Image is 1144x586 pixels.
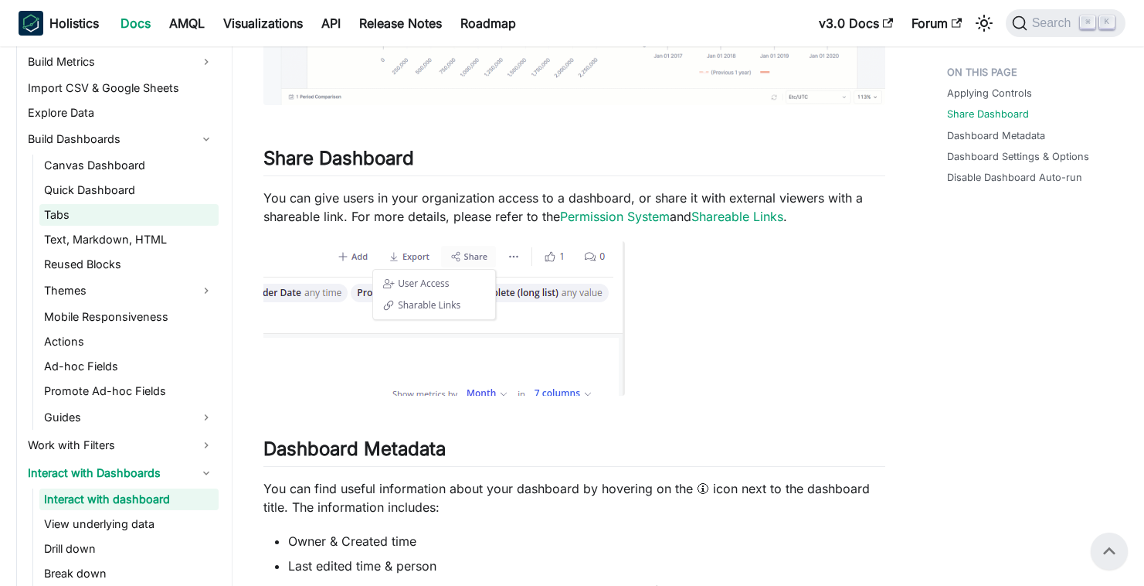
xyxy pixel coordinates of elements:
[39,356,219,377] a: Ad-hoc Fields
[39,380,219,402] a: Promote Ad-hoc Fields
[39,229,219,250] a: Text, Markdown, HTML
[1006,9,1125,37] button: Search (Command+K)
[39,538,219,560] a: Drill down
[39,563,219,584] a: Break down
[214,11,312,36] a: Visualizations
[691,209,783,224] a: Shareable Links
[19,11,43,36] img: Holistics
[263,479,885,516] p: You can find useful information about your dashboard by hovering on the 🛈 icon next to the dashbo...
[39,254,219,275] a: Reused Blocks
[560,209,670,224] a: Permission System
[312,11,350,36] a: API
[947,86,1032,101] a: Applying Controls
[23,127,219,152] a: Build Dashboards
[23,461,219,485] a: Interact with Dashboards
[39,405,219,430] a: Guides
[1099,15,1115,29] kbd: K
[810,11,902,36] a: v3.0 Docs
[263,189,885,226] p: You can give users in your organization access to a dashboard, or share it with external viewers ...
[947,128,1045,143] a: Dashboard Metadata
[1027,16,1081,30] span: Search
[1091,533,1128,570] button: Scroll back to top
[111,11,160,36] a: Docs
[160,11,214,36] a: AMQL
[39,513,219,535] a: View underlying data
[23,77,219,99] a: Import CSV & Google Sheets
[947,107,1029,121] a: Share Dashboard
[39,278,219,303] a: Themes
[49,14,99,32] b: Holistics
[1080,15,1095,29] kbd: ⌘
[350,11,451,36] a: Release Notes
[23,102,219,124] a: Explore Data
[288,532,885,550] li: Owner & Created time
[451,11,525,36] a: Roadmap
[39,179,219,201] a: Quick Dashboard
[39,204,219,226] a: Tabs
[972,11,996,36] button: Switch between dark and light mode (currently light mode)
[263,438,885,467] h2: Dashboard Metadata
[1,46,233,586] nav: Docs sidebar
[23,433,219,458] a: Work with Filters
[263,147,885,176] h2: Share Dashboard
[39,489,219,510] a: Interact with dashboard
[39,155,219,176] a: Canvas Dashboard
[39,331,219,353] a: Actions
[288,557,885,575] li: Last edited time & person
[902,11,971,36] a: Forum
[947,170,1082,185] a: Disable Dashboard Auto-run
[39,306,219,328] a: Mobile Responsiveness
[947,149,1089,164] a: Dashboard Settings & Options
[19,11,99,36] a: HolisticsHolistics
[23,49,219,74] a: Build Metrics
